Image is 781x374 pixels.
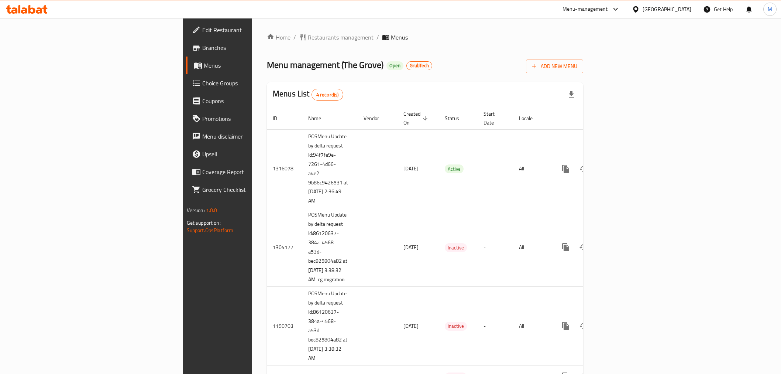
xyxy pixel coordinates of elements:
div: Menu-management [562,5,608,14]
span: Status [445,114,469,123]
span: 4 record(s) [312,91,343,98]
nav: breadcrumb [267,33,583,42]
td: All [513,129,551,208]
span: Active [445,165,464,173]
a: Restaurants management [299,33,374,42]
span: Restaurants management [308,33,374,42]
div: Total records count [312,89,344,101]
span: Get support on: [187,218,221,228]
a: Grocery Checklist [186,181,313,198]
h2: Menus List [273,88,343,101]
span: [DATE] [403,321,419,331]
span: Upsell [202,150,307,159]
span: 1.0.0 [206,205,217,215]
span: Promotions [202,114,307,123]
span: Branches [202,43,307,52]
span: Menus [391,33,408,42]
span: Add New Menu [532,62,577,71]
a: Menu disclaimer [186,127,313,145]
td: All [513,287,551,365]
span: Menu management ( The Grove ) [267,57,383,73]
span: ID [273,114,287,123]
td: All [513,208,551,287]
td: POSMenu Update by delta request Id:86120637-384a-4568-a53d-bec825804a82 at [DATE] 3:38:32 AM [302,287,358,365]
td: - [478,129,513,208]
span: Inactive [445,322,467,330]
span: Grocery Checklist [202,185,307,194]
div: Inactive [445,322,467,331]
span: Start Date [484,109,504,127]
div: Open [386,61,403,70]
span: GrubTech [407,62,432,69]
a: Choice Groups [186,74,313,92]
span: Coverage Report [202,167,307,176]
span: Menus [204,61,307,70]
a: Upsell [186,145,313,163]
span: M [768,5,772,13]
span: Created On [403,109,430,127]
a: Coupons [186,92,313,110]
span: Inactive [445,244,467,252]
span: [DATE] [403,242,419,252]
div: Export file [562,86,580,103]
span: Edit Restaurant [202,25,307,34]
td: POSMenu Update by delta request Id:94f7fe9e-7261-4d66-a4e2-9b86c9426531 at [DATE] 2:36:49 AM [302,129,358,208]
a: Branches [186,39,313,57]
span: Menu disclaimer [202,132,307,141]
button: more [557,238,575,256]
button: Change Status [575,317,592,335]
a: Promotions [186,110,313,127]
span: Name [308,114,331,123]
div: [GEOGRAPHIC_DATA] [643,5,691,13]
td: - [478,287,513,365]
span: Open [386,62,403,69]
span: Vendor [364,114,389,123]
button: Change Status [575,238,592,256]
div: Active [445,164,464,173]
button: Change Status [575,160,592,178]
span: Version: [187,205,205,215]
td: - [478,208,513,287]
button: more [557,317,575,335]
span: Choice Groups [202,79,307,88]
a: Menus [186,57,313,74]
span: Locale [519,114,542,123]
a: Edit Restaurant [186,21,313,39]
button: more [557,160,575,178]
button: Add New Menu [526,59,583,73]
th: Actions [551,107,634,130]
a: Coverage Report [186,163,313,181]
td: POSMenu Update by delta request Id:86120637-384a-4568-a53d-bec825804a82 at [DATE] 3:38:32 AM-cg m... [302,208,358,287]
li: / [376,33,379,42]
span: Coupons [202,96,307,105]
span: [DATE] [403,164,419,173]
a: Support.OpsPlatform [187,225,234,235]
